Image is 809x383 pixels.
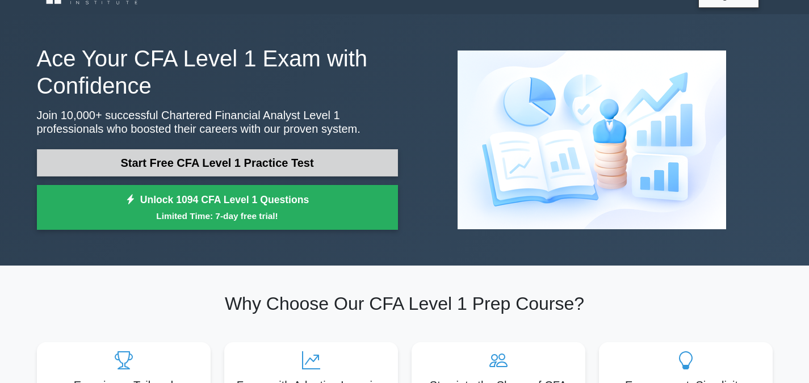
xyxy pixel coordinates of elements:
[37,108,398,136] p: Join 10,000+ successful Chartered Financial Analyst Level 1 professionals who boosted their caree...
[37,185,398,230] a: Unlock 1094 CFA Level 1 QuestionsLimited Time: 7-day free trial!
[448,41,735,238] img: Chartered Financial Analyst Level 1 Preview
[37,45,398,99] h1: Ace Your CFA Level 1 Exam with Confidence
[37,149,398,176] a: Start Free CFA Level 1 Practice Test
[51,209,384,222] small: Limited Time: 7-day free trial!
[37,293,773,314] h2: Why Choose Our CFA Level 1 Prep Course?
